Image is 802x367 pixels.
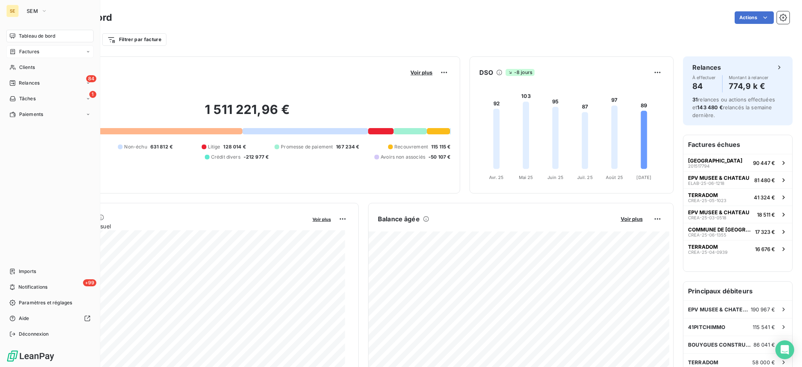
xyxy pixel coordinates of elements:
span: 18 511 € [757,212,775,218]
span: Aide [19,315,29,322]
span: Montant à relancer [729,75,769,80]
span: TERRADOM [688,244,718,250]
span: 41 324 € [754,194,775,201]
span: -50 107 € [428,154,450,161]
span: 201517794 [688,164,710,168]
span: BOUYGUES CONSTRUCTION IDF GUYANCOUR [688,342,753,348]
span: Tâches [19,95,36,102]
button: TERRADOMCREA-25-04-093916 676 € [683,240,792,257]
h4: 774,9 k € [729,80,769,92]
span: 58 000 € [752,359,775,365]
span: Imports [19,268,36,275]
span: CREA-25-04-0939 [688,250,728,255]
span: TERRADOM [688,192,718,198]
h6: DSO [479,68,493,77]
span: 115 541 € [753,324,775,330]
span: Clients [19,64,35,71]
span: 31 [692,96,698,103]
span: À effectuer [692,75,716,80]
tspan: Juil. 25 [577,175,593,180]
span: relances ou actions effectuées et relancés la semaine dernière. [692,96,775,118]
span: Litige [208,143,220,150]
span: Factures [19,48,39,55]
span: Voir plus [312,217,331,222]
span: Voir plus [410,69,432,76]
div: Open Intercom Messenger [775,340,794,359]
tspan: Avr. 25 [489,175,504,180]
span: TERRADOM [688,359,718,365]
span: Tableau de bord [19,33,55,40]
button: EPV MUSEE & CHATEAUCREA-25-03-051818 511 € [683,206,792,223]
span: EPV MUSEE & CHATEAU [688,209,750,215]
h6: Factures échues [683,135,792,154]
h2: 1 511 221,96 € [44,102,450,125]
img: Logo LeanPay [6,350,55,362]
span: EPV MUSEE & CHATEAU [688,175,750,181]
span: -212 977 € [244,154,269,161]
h4: 84 [692,80,716,92]
span: 86 041 € [753,342,775,348]
span: 17 323 € [755,229,775,235]
span: 128 014 € [223,143,246,150]
button: Filtrer par facture [102,33,166,46]
span: EPV MUSEE & CHATEAU [688,306,751,313]
tspan: Juin 25 [547,175,564,180]
h6: Balance âgée [378,214,420,224]
tspan: [DATE] [637,175,652,180]
div: SE [6,5,19,17]
span: 81 480 € [754,177,775,183]
span: +99 [83,279,96,286]
tspan: Août 25 [606,175,623,180]
span: Notifications [18,284,47,291]
button: Voir plus [310,215,333,222]
tspan: Mai 25 [519,175,533,180]
button: Actions [735,11,774,24]
span: 143 480 € [697,104,723,110]
span: Voir plus [621,216,643,222]
span: COMMUNE DE [GEOGRAPHIC_DATA] [688,226,752,233]
span: CREA-25-05-1023 [688,198,726,203]
span: 190 967 € [751,306,775,313]
span: Déconnexion [19,331,49,338]
span: ELAB-25-06-1218 [688,181,724,186]
h6: Principaux débiteurs [683,282,792,300]
span: 84 [86,75,96,82]
a: Aide [6,312,94,325]
span: [GEOGRAPHIC_DATA] [688,157,742,164]
span: -8 jours [506,69,535,76]
span: 1 [89,91,96,98]
span: Paramètres et réglages [19,299,72,306]
span: Promesse de paiement [281,143,333,150]
span: 115 115 € [431,143,450,150]
span: Non-échu [124,143,147,150]
span: 90 447 € [753,160,775,166]
button: TERRADOMCREA-25-05-102341 324 € [683,188,792,206]
span: Relances [19,80,40,87]
span: CREA-25-03-0518 [688,215,726,220]
span: 41PITCHIMMO [688,324,726,330]
button: [GEOGRAPHIC_DATA]20151779490 447 € [683,154,792,171]
span: Chiffre d'affaires mensuel [44,222,307,230]
span: Avoirs non associés [381,154,425,161]
button: COMMUNE DE [GEOGRAPHIC_DATA]CREA-25-06-135517 323 € [683,223,792,240]
span: 631 812 € [150,143,173,150]
span: 16 676 € [755,246,775,252]
span: SEM [27,8,38,14]
h6: Relances [692,63,721,72]
button: EPV MUSEE & CHATEAUELAB-25-06-121881 480 € [683,171,792,188]
span: CREA-25-06-1355 [688,233,726,237]
button: Voir plus [618,215,645,222]
button: Voir plus [408,69,435,76]
span: Crédit divers [211,154,240,161]
span: 167 234 € [336,143,359,150]
span: Paiements [19,111,43,118]
span: Recouvrement [394,143,428,150]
